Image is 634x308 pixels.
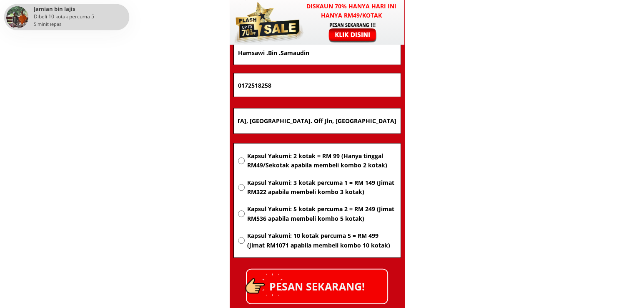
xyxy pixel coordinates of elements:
span: Kapsul Yakumi: 5 kotak percuma 2 = RM 249 (Jimat RM536 apabila membeli kombo 5 kotak) [247,204,396,223]
input: Nama penuh [236,41,398,65]
p: PESAN SEKARANG! [247,270,387,303]
span: Kapsul Yakumi: 3 kotak percuma 1 = RM 149 (Jimat RM322 apabila membeli kombo 3 kotak) [247,178,396,197]
h3: Diskaun 70% hanya hari ini hanya RM49/kotak [298,2,405,20]
input: Nombor Telefon Bimbit [236,73,398,97]
span: Kapsul Yakumi: 2 kotak = RM 99 (Hanya tinggal RM49/Sekotak apabila membeli kombo 2 kotak) [247,151,396,170]
span: Kapsul Yakumi: 10 kotak percuma 5 = RM 499 (Jimat RM1071 apabila membeli kombo 10 kotak) [247,231,396,250]
input: Alamat [236,109,398,134]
